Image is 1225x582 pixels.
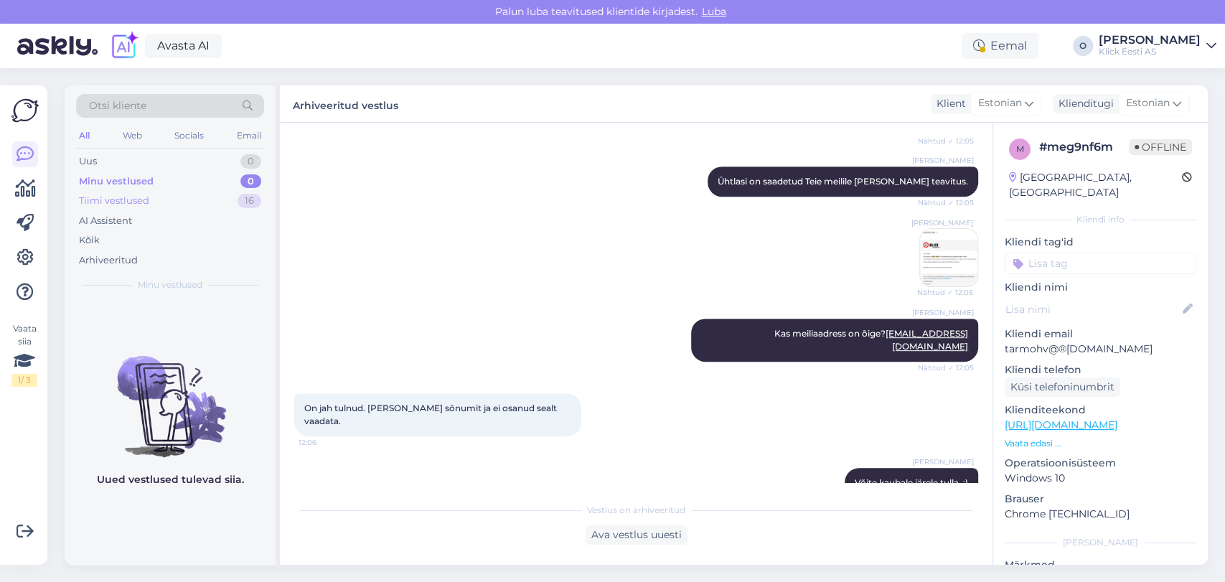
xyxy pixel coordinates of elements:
[1005,456,1196,471] p: Operatsioonisüsteem
[79,174,154,189] div: Minu vestlused
[1099,34,1201,46] div: [PERSON_NAME]
[918,362,974,373] span: Nähtud ✓ 12:05
[1126,95,1170,111] span: Estonian
[11,322,37,387] div: Vaata siia
[1005,235,1196,250] p: Kliendi tag'id
[1005,418,1117,431] a: [URL][DOMAIN_NAME]
[918,136,974,146] span: Nähtud ✓ 12:05
[1099,34,1216,57] a: [PERSON_NAME]Klick Eesti AS
[1039,139,1129,156] div: # meg9nf6m
[698,5,731,18] span: Luba
[1005,471,1196,486] p: Windows 10
[774,328,968,352] span: Kas meiliaadress on õige?
[1099,46,1201,57] div: Klick Eesti AS
[172,126,207,145] div: Socials
[79,214,132,228] div: AI Assistent
[1016,144,1024,154] span: m
[109,31,139,61] img: explore-ai
[1129,139,1192,155] span: Offline
[1005,327,1196,342] p: Kliendi email
[145,34,222,58] a: Avasta AI
[1005,558,1196,573] p: Märkmed
[304,403,559,426] span: On jah tulnud. [PERSON_NAME] sõnumit ja ei osanud sealt vaadata.
[855,477,968,488] span: Võite kaubale järele tulla. :)
[79,233,100,248] div: Kõik
[293,94,398,113] label: Arhiveeritud vestlus
[1005,377,1120,397] div: Küsi telefoninumbrit
[89,98,146,113] span: Otsi kliente
[97,472,244,487] p: Uued vestlused tulevad siia.
[11,374,37,387] div: 1 / 3
[931,96,966,111] div: Klient
[234,126,264,145] div: Email
[1005,362,1196,377] p: Kliendi telefon
[1005,253,1196,274] input: Lisa tag
[1005,280,1196,295] p: Kliendi nimi
[911,217,973,228] span: [PERSON_NAME]
[240,174,261,189] div: 0
[1009,170,1182,200] div: [GEOGRAPHIC_DATA], [GEOGRAPHIC_DATA]
[586,525,687,545] div: Ava vestlus uuesti
[11,97,39,124] img: Askly Logo
[1005,301,1180,317] input: Lisa nimi
[299,437,352,448] span: 12:06
[238,194,261,208] div: 16
[917,287,973,298] span: Nähtud ✓ 12:05
[912,155,974,166] span: [PERSON_NAME]
[886,328,968,352] a: [EMAIL_ADDRESS][DOMAIN_NAME]
[1005,492,1196,507] p: Brauser
[240,154,261,169] div: 0
[79,154,97,169] div: Uus
[978,95,1022,111] span: Estonian
[1005,213,1196,226] div: Kliendi info
[79,253,138,268] div: Arhiveeritud
[962,33,1038,59] div: Eemal
[920,229,977,286] img: Attachment
[912,307,974,318] span: [PERSON_NAME]
[1005,507,1196,522] p: Chrome [TECHNICAL_ID]
[718,176,968,187] span: Ühtlasi on saadetud Teie meilile [PERSON_NAME] teavitus.
[1005,536,1196,549] div: [PERSON_NAME]
[120,126,145,145] div: Web
[1005,437,1196,450] p: Vaata edasi ...
[918,197,974,208] span: Nähtud ✓ 12:05
[76,126,93,145] div: All
[65,330,276,459] img: No chats
[1073,36,1093,56] div: O
[587,504,685,517] span: Vestlus on arhiveeritud
[1053,96,1114,111] div: Klienditugi
[1005,403,1196,418] p: Klienditeekond
[912,456,974,467] span: [PERSON_NAME]
[138,278,202,291] span: Minu vestlused
[79,194,149,208] div: Tiimi vestlused
[1005,342,1196,357] p: tarmohv@®[DOMAIN_NAME]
